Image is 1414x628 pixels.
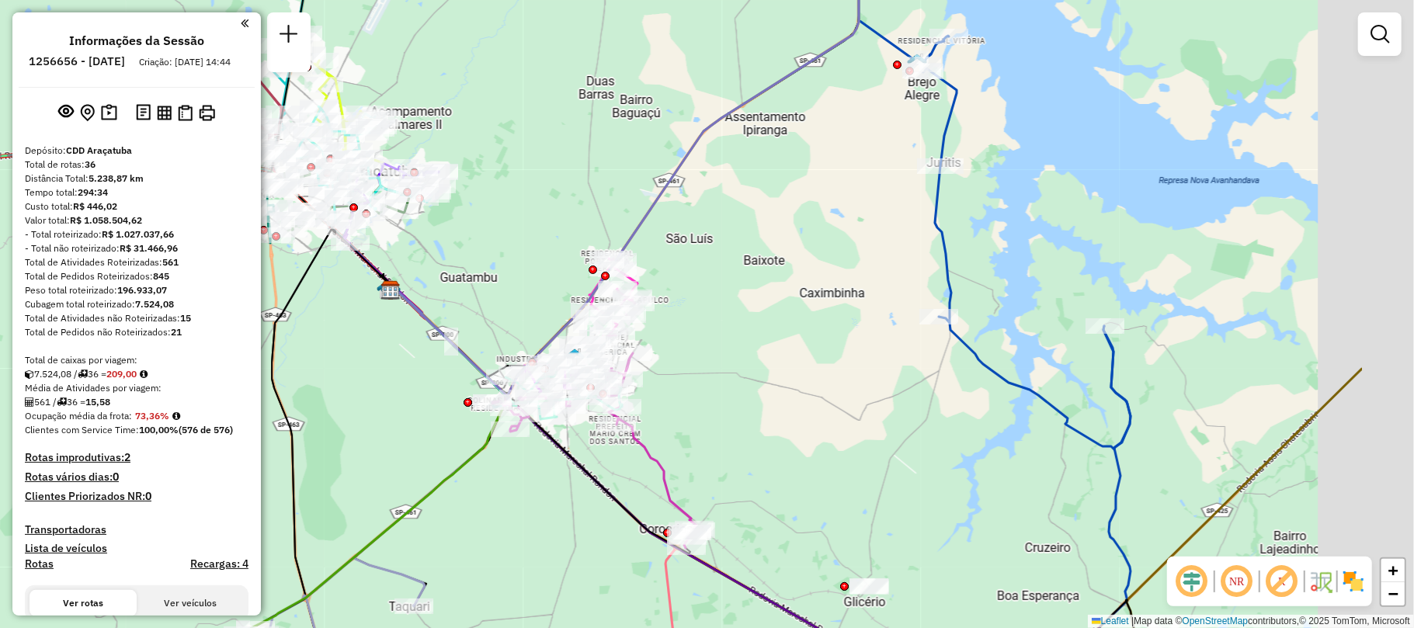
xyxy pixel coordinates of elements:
img: BIRIGUI [565,348,585,368]
div: Criação: [DATE] 14:44 [133,55,237,69]
strong: 209,00 [106,368,137,380]
strong: 100,00% [139,424,179,435]
h4: Transportadoras [25,523,248,536]
div: - Total não roteirizado: [25,241,248,255]
strong: 561 [162,256,179,268]
div: Map data © contributors,© 2025 TomTom, Microsoft [1088,615,1414,628]
strong: 845 [153,270,169,282]
div: Tempo total: [25,186,248,200]
i: Cubagem total roteirizado [25,370,34,379]
div: Total de Atividades Roteirizadas: [25,255,248,269]
a: Leaflet [1092,616,1129,626]
strong: 15,58 [85,396,110,408]
strong: 5.238,87 km [89,172,144,184]
span: Ocupação média da frota: [25,410,132,422]
strong: 36 [85,158,96,170]
a: Nova sessão e pesquisa [273,19,304,54]
div: Depósito: [25,144,248,158]
div: 7.524,08 / 36 = [25,367,248,381]
div: Média de Atividades por viagem: [25,381,248,395]
div: Total de rotas: [25,158,248,172]
strong: (576 de 576) [179,424,233,435]
div: Valor total: [25,213,248,227]
div: Atividade não roteirizada - 49.305.628 ANDRE LUI [850,579,889,595]
h6: 1256656 - [DATE] [29,54,125,68]
span: Ocultar NR [1218,563,1256,600]
a: OpenStreetMap [1183,616,1249,626]
strong: 196.933,07 [117,284,167,296]
a: Clique aqui para minimizar o painel [241,14,248,32]
strong: 0 [113,470,119,484]
button: Painel de Sugestão [98,101,120,125]
span: Exibir rótulo [1263,563,1301,600]
img: CDD Araçatuba [380,280,401,300]
strong: CDD Araçatuba [66,144,132,156]
div: - Total roteirizado: [25,227,248,241]
button: Visualizar Romaneio [175,102,196,124]
button: Logs desbloquear sessão [133,101,154,125]
strong: R$ 31.466,96 [120,242,178,254]
span: | [1131,616,1134,626]
strong: 0 [145,489,151,503]
strong: 7.524,08 [135,298,174,310]
strong: 73,36% [135,410,169,422]
div: Total de Atividades não Roteirizadas: [25,311,248,325]
span: − [1388,584,1398,603]
strong: 15 [180,312,191,324]
div: Total de Pedidos Roteirizados: [25,269,248,283]
img: 625 UDC Light Campus Universitário [377,279,397,300]
a: Exibir filtros [1364,19,1395,50]
strong: 294:34 [78,186,108,198]
i: Meta Caixas/viagem: 220,40 Diferença: -11,40 [140,370,148,379]
strong: 21 [171,326,182,338]
i: Total de rotas [78,370,88,379]
span: Clientes com Service Time: [25,424,139,435]
button: Visualizar relatório de Roteirização [154,102,175,123]
span: Ocultar deslocamento [1173,563,1211,600]
span: + [1388,560,1398,580]
button: Exibir sessão original [55,100,77,125]
h4: Clientes Priorizados NR: [25,490,248,503]
a: Rotas [25,557,54,571]
h4: Rotas improdutivas: [25,451,248,464]
h4: Lista de veículos [25,542,248,555]
div: Custo total: [25,200,248,213]
div: Peso total roteirizado: [25,283,248,297]
em: Média calculada utilizando a maior ocupação (%Peso ou %Cubagem) de cada rota da sessão. Rotas cro... [172,411,180,421]
h4: Informações da Sessão [69,33,204,48]
div: 561 / 36 = [25,395,248,409]
i: Total de rotas [57,397,67,407]
div: Distância Total: [25,172,248,186]
i: Total de Atividades [25,397,34,407]
strong: 2 [124,450,130,464]
button: Ver veículos [137,590,244,616]
strong: R$ 1.058.504,62 [70,214,142,226]
img: Fluxo de ruas [1308,569,1333,594]
a: Zoom out [1381,582,1405,605]
div: Atividade não roteirizada - OSVAIR JOAQUIM LOPES [849,578,888,594]
div: Cubagem total roteirizado: [25,297,248,311]
h4: Rotas vários dias: [25,470,248,484]
img: Exibir/Ocultar setores [1341,569,1366,594]
button: Centralizar mapa no depósito ou ponto de apoio [77,101,98,125]
a: Zoom in [1381,559,1405,582]
button: Ver rotas [30,590,137,616]
div: Total de Pedidos não Roteirizados: [25,325,248,339]
div: Total de caixas por viagem: [25,353,248,367]
strong: R$ 446,02 [73,200,117,212]
strong: R$ 1.027.037,66 [102,228,174,240]
h4: Recargas: 4 [190,557,248,571]
button: Imprimir Rotas [196,102,218,124]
